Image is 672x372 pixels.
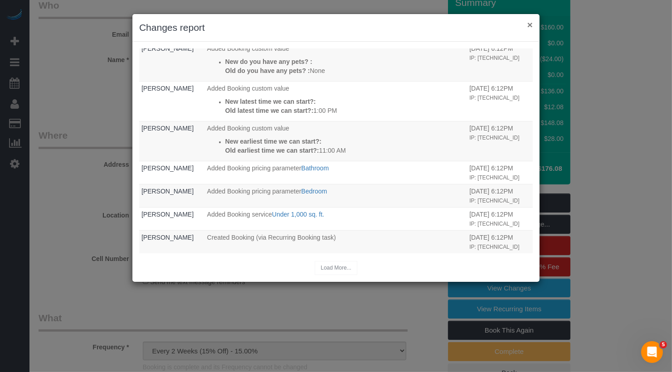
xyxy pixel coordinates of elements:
small: IP: [TECHNICAL_ID] [469,198,519,204]
span: Added Booking custom value [207,45,289,52]
span: Added Booking custom value [207,85,289,92]
td: Who [139,161,205,184]
td: Who [139,42,205,82]
span: Added Booking pricing parameter [207,164,302,172]
small: IP: [TECHNICAL_ID] [469,174,519,181]
a: Bathroom [301,164,329,172]
td: When [467,231,533,254]
td: Who [139,82,205,121]
iframe: Intercom live chat [641,341,663,363]
td: What [205,121,467,161]
td: When [467,208,533,231]
button: × [527,20,533,29]
td: When [467,82,533,121]
a: [PERSON_NAME] [141,188,194,195]
span: 5 [660,341,667,348]
a: [PERSON_NAME] [141,125,194,132]
small: IP: [TECHNICAL_ID] [469,244,519,250]
td: Who [139,184,205,208]
td: When [467,42,533,82]
td: Who [139,231,205,254]
strong: New earliest time we can start?: [225,138,321,145]
td: When [467,161,533,184]
p: None [225,66,465,75]
td: Who [139,208,205,231]
a: [PERSON_NAME] [141,164,194,172]
h3: Changes report [139,21,533,34]
a: Bedroom [301,188,327,195]
strong: New latest time we can start?: [225,98,316,105]
strong: Old latest time we can start?: [225,107,314,114]
span: Added Booking custom value [207,125,289,132]
strong: Old do you have any pets? : [225,67,310,74]
td: Who [139,121,205,161]
strong: New do you have any pets? : [225,58,312,65]
td: When [467,121,533,161]
td: When [467,184,533,208]
a: [PERSON_NAME] [141,234,194,241]
small: IP: [TECHNICAL_ID] [469,221,519,227]
strong: Old earliest time we can start?: [225,147,319,154]
td: What [205,42,467,82]
small: IP: [TECHNICAL_ID] [469,95,519,101]
small: IP: [TECHNICAL_ID] [469,55,519,61]
td: What [205,184,467,208]
td: What [205,208,467,231]
span: Added Booking service [207,211,272,218]
small: IP: [TECHNICAL_ID] [469,135,519,141]
a: Under 1,000 sq. ft. [272,211,324,218]
a: [PERSON_NAME] [141,45,194,52]
p: 11:00 AM [225,146,465,155]
td: What [205,231,467,254]
sui-modal: Changes report [132,14,540,282]
td: What [205,161,467,184]
p: 1:00 PM [225,106,465,115]
span: Created Booking (via Recurring Booking task) [207,234,336,241]
a: [PERSON_NAME] [141,211,194,218]
span: Added Booking pricing parameter [207,188,302,195]
a: [PERSON_NAME] [141,85,194,92]
td: What [205,82,467,121]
